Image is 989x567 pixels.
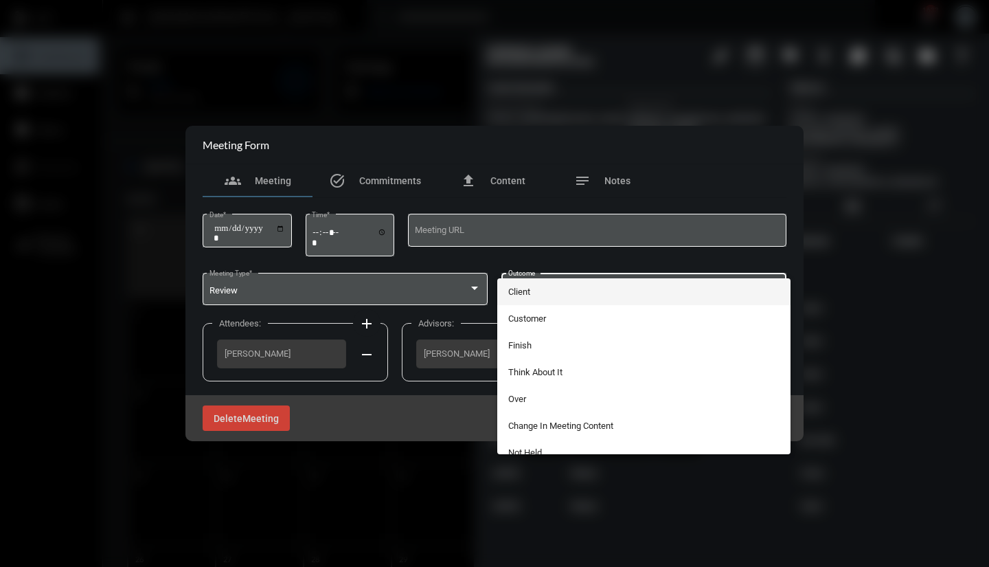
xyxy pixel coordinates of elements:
span: Over [508,386,780,412]
span: Finish [508,332,780,359]
span: Change In Meeting Content [508,412,780,439]
span: Client [508,278,780,305]
span: Think About It [508,359,780,386]
span: Not Held [508,439,780,466]
span: Customer [508,305,780,332]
